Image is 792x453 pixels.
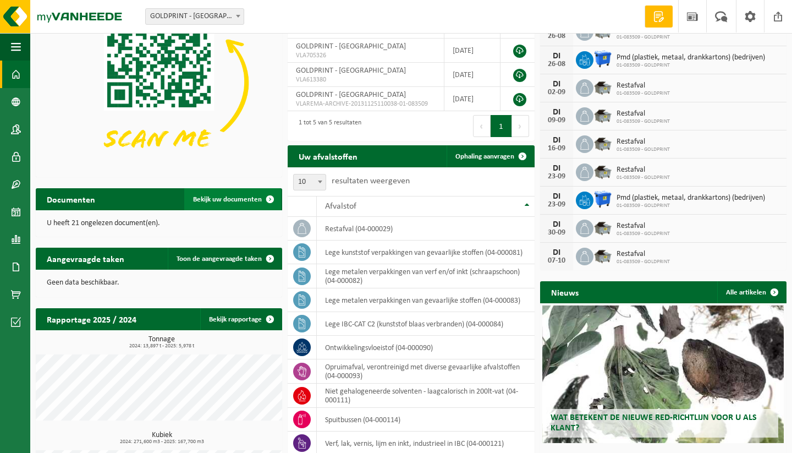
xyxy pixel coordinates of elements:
[193,196,262,203] span: Bekijk uw documenten
[617,231,670,237] span: 01-083509 - GOLDPRINT
[447,145,533,167] a: Ophaling aanvragen
[617,138,670,146] span: Restafval
[296,91,406,99] span: GOLDPRINT - [GEOGRAPHIC_DATA]
[512,115,529,137] button: Next
[546,52,568,61] div: DI
[546,229,568,237] div: 30-09
[546,108,568,117] div: DI
[491,115,512,137] button: 1
[317,241,534,264] td: lege kunststof verpakkingen van gevaarlijke stoffen (04-000081)
[177,255,262,263] span: Toon de aangevraagde taken
[617,146,670,153] span: 01-083509 - GOLDPRINT
[317,408,534,432] td: spuitbussen (04-000114)
[546,257,568,265] div: 07-10
[296,67,406,75] span: GOLDPRINT - [GEOGRAPHIC_DATA]
[593,246,612,265] img: WB-5000-GAL-GY-04
[146,9,244,24] span: GOLDPRINT - HUIZINGEN
[168,248,281,270] a: Toon de aangevraagde taken
[317,336,534,359] td: ontwikkelingsvloeistof (04-000090)
[455,153,514,160] span: Ophaling aanvragen
[617,53,765,62] span: Pmd (plastiek, metaal, drankkartons) (bedrijven)
[317,217,534,241] td: restafval (04-000029)
[617,110,670,118] span: Restafval
[294,174,326,190] span: 10
[593,134,612,152] img: WB-5000-GAL-GY-04
[41,336,282,349] h3: Tonnage
[593,190,612,209] img: WB-1100-HPE-BE-04
[546,80,568,89] div: DI
[317,264,534,288] td: lege metalen verpakkingen van verf en/of inkt (schraapschoon) (04-000082)
[317,359,534,384] td: opruimafval, verontreinigd met diverse gevaarlijke afvalstoffen (04-000093)
[293,114,361,138] div: 1 tot 5 van 5 resultaten
[546,173,568,181] div: 23-09
[546,136,568,145] div: DI
[593,218,612,237] img: WB-5000-GAL-GY-04
[593,106,612,124] img: WB-5000-GAL-GY-04
[36,308,147,330] h2: Rapportage 2025 / 2024
[617,90,670,97] span: 01-083509 - GOLDPRINT
[296,100,436,108] span: VLAREMA-ARCHIVE-20131125110038-01-083509
[200,308,281,330] a: Bekijk rapportage
[617,222,670,231] span: Restafval
[41,343,282,349] span: 2024: 13,897 t - 2025: 5,978 t
[325,202,356,211] span: Afvalstof
[293,174,326,190] span: 10
[617,81,670,90] span: Restafval
[546,61,568,68] div: 26-08
[617,203,765,209] span: 01-083509 - GOLDPRINT
[47,220,271,227] p: U heeft 21 ongelezen document(en).
[593,78,612,96] img: WB-5000-GAL-GY-04
[617,174,670,181] span: 01-083509 - GOLDPRINT
[546,164,568,173] div: DI
[184,188,281,210] a: Bekijk uw documenten
[546,192,568,201] div: DI
[296,42,406,51] span: GOLDPRINT - [GEOGRAPHIC_DATA]
[296,75,436,84] span: VLA613380
[444,63,500,87] td: [DATE]
[296,51,436,60] span: VLA705326
[546,89,568,96] div: 02-09
[546,145,568,152] div: 16-09
[617,34,670,41] span: 01-083509 - GOLDPRINT
[546,117,568,124] div: 09-09
[47,279,271,287] p: Geen data beschikbaar.
[542,305,784,443] a: Wat betekent de nieuwe RED-richtlijn voor u als klant?
[36,188,106,210] h2: Documenten
[444,39,500,63] td: [DATE]
[317,384,534,408] td: niet gehalogeneerde solventen - laagcalorisch in 200lt-vat (04-000111)
[41,432,282,445] h3: Kubiek
[617,118,670,125] span: 01-083509 - GOLDPRINT
[617,250,670,259] span: Restafval
[617,62,765,69] span: 01-083509 - GOLDPRINT
[551,413,757,433] span: Wat betekent de nieuwe RED-richtlijn voor u als klant?
[145,8,244,25] span: GOLDPRINT - HUIZINGEN
[317,312,534,336] td: lege IBC-CAT C2 (kunststof blaas verbranden) (04-000084)
[36,248,135,269] h2: Aangevraagde taken
[473,115,491,137] button: Previous
[288,145,369,167] h2: Uw afvalstoffen
[317,288,534,312] td: lege metalen verpakkingen van gevaarlijke stoffen (04-000083)
[546,248,568,257] div: DI
[593,162,612,181] img: WB-5000-GAL-GY-04
[444,87,500,111] td: [DATE]
[546,32,568,40] div: 26-08
[617,259,670,265] span: 01-083509 - GOLDPRINT
[332,177,410,185] label: resultaten weergeven
[546,201,568,209] div: 23-09
[617,194,765,203] span: Pmd (plastiek, metaal, drankkartons) (bedrijven)
[617,166,670,174] span: Restafval
[41,439,282,445] span: 2024: 271,600 m3 - 2025: 167,700 m3
[540,281,590,303] h2: Nieuws
[717,281,785,303] a: Alle artikelen
[546,220,568,229] div: DI
[593,50,612,68] img: WB-1100-HPE-BE-04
